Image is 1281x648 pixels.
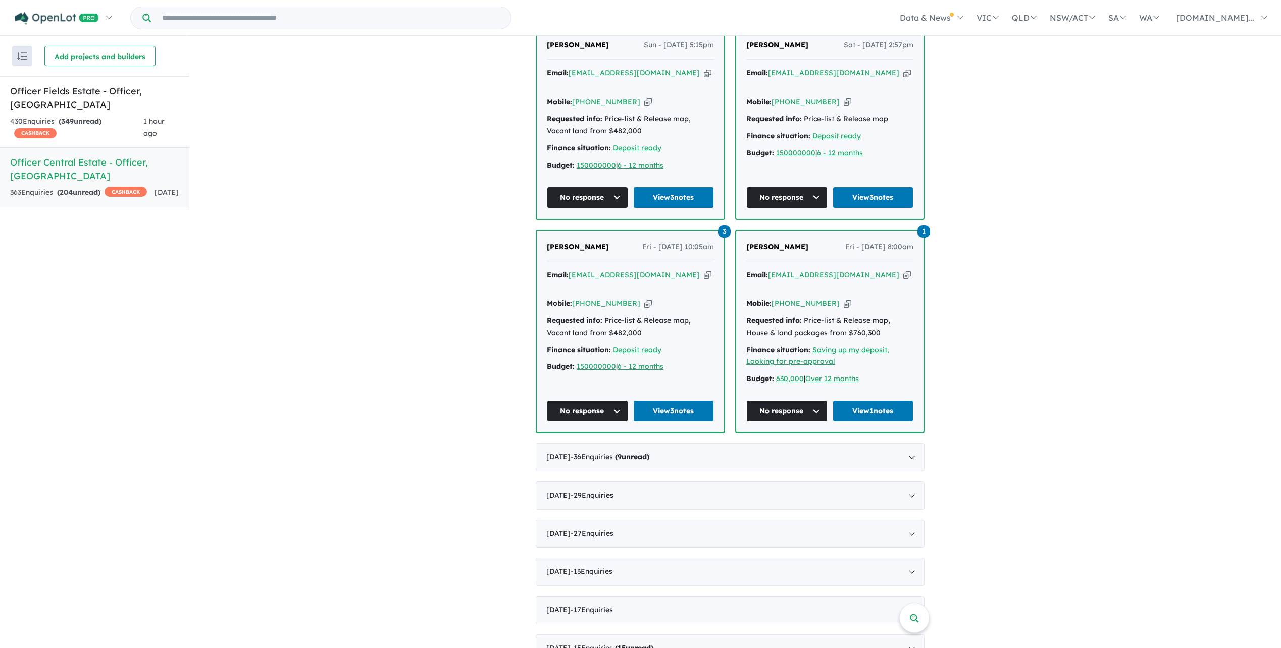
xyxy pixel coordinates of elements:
button: Copy [903,68,911,78]
span: Sat - [DATE] 2:57pm [844,39,913,51]
strong: Requested info: [746,114,802,123]
a: [PERSON_NAME] [547,39,609,51]
span: 1 hour ago [143,117,165,138]
a: [EMAIL_ADDRESS][DOMAIN_NAME] [569,68,700,77]
strong: Email: [547,270,569,279]
div: [DATE] [536,481,925,510]
a: Deposit ready [613,143,661,152]
div: Price-list & Release map, Vacant land from $482,000 [547,113,714,137]
span: Sun - [DATE] 5:15pm [644,39,714,51]
a: 1 [917,224,930,238]
div: | [746,147,913,159]
a: View3notes [633,400,714,422]
span: - 13 Enquir ies [571,567,612,576]
button: No response [547,187,628,208]
a: 150000000 [577,362,616,371]
strong: Budget: [547,160,575,170]
strong: Mobile: [547,299,572,308]
span: 9 [618,452,622,461]
strong: Finance situation: [547,345,611,354]
div: Price-list & Release map, Vacant land from $482,000 [547,315,714,339]
a: 6 - 12 months [618,362,663,371]
span: CASHBACK [105,187,147,197]
button: Copy [704,269,711,280]
div: 430 Enquir ies [10,116,143,140]
strong: Requested info: [547,114,602,123]
span: [PERSON_NAME] [746,242,808,251]
a: Over 12 months [805,374,859,383]
button: Copy [844,97,851,107]
button: Copy [704,68,711,78]
a: 6 - 12 months [817,148,863,157]
a: [PERSON_NAME] [746,241,808,253]
strong: Budget: [746,148,774,157]
strong: Mobile: [746,299,772,308]
div: [DATE] [536,558,925,586]
div: Price-list & Release map, House & land packages from $760,300 [746,315,913,339]
span: [DOMAIN_NAME]... [1176,13,1254,23]
strong: Email: [746,270,768,279]
button: Add projects and builders [44,46,156,66]
a: [PERSON_NAME] [547,241,609,253]
a: [EMAIL_ADDRESS][DOMAIN_NAME] [768,270,899,279]
img: sort.svg [17,52,27,60]
button: Copy [644,97,652,107]
a: [PHONE_NUMBER] [772,299,840,308]
span: Fri - [DATE] 8:00am [845,241,913,253]
strong: ( unread) [57,188,100,197]
a: [PHONE_NUMBER] [572,299,640,308]
span: [PERSON_NAME] [746,40,808,49]
a: 3 [718,224,731,238]
a: [PERSON_NAME] [746,39,808,51]
span: 204 [60,188,73,197]
button: Copy [644,298,652,309]
a: View3notes [833,187,914,208]
strong: ( unread) [59,117,101,126]
strong: Finance situation: [746,131,810,140]
a: [PHONE_NUMBER] [572,97,640,106]
a: View1notes [833,400,914,422]
strong: Mobile: [746,97,772,106]
strong: Budget: [746,374,774,383]
a: 6 - 12 months [618,160,663,170]
button: No response [746,400,828,422]
h5: Officer Central Estate - Officer , [GEOGRAPHIC_DATA] [10,155,179,183]
button: Copy [844,298,851,309]
span: 3 [718,225,731,238]
div: Price-list & Release map [746,113,913,125]
button: No response [547,400,628,422]
div: 363 Enquir ies [10,187,147,199]
div: [DATE] [536,520,925,548]
span: [PERSON_NAME] [547,40,609,49]
a: [EMAIL_ADDRESS][DOMAIN_NAME] [569,270,700,279]
a: Deposit ready [812,131,861,140]
span: 349 [61,117,74,126]
strong: Budget: [547,362,575,371]
a: 150000000 [776,148,815,157]
a: [PHONE_NUMBER] [772,97,840,106]
button: No response [746,187,828,208]
div: | [547,361,714,373]
div: | [547,159,714,172]
span: - 27 Enquir ies [571,529,613,538]
u: 150000000 [577,160,616,170]
strong: Mobile: [547,97,572,106]
div: | [746,373,913,385]
div: [DATE] [536,596,925,624]
strong: Finance situation: [547,143,611,152]
span: [PERSON_NAME] [547,242,609,251]
h5: Officer Fields Estate - Officer , [GEOGRAPHIC_DATA] [10,84,179,112]
span: - 29 Enquir ies [571,491,613,500]
strong: Finance situation: [746,345,810,354]
u: 630,000 [776,374,804,383]
strong: ( unread) [615,452,649,461]
span: Fri - [DATE] 10:05am [642,241,714,253]
span: 1 [917,225,930,238]
strong: Requested info: [746,316,802,325]
strong: Requested info: [547,316,602,325]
